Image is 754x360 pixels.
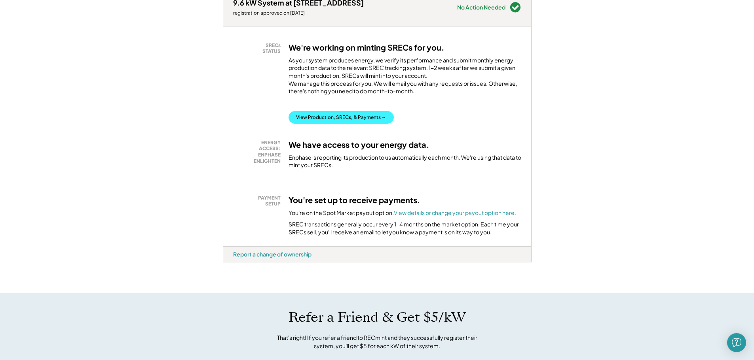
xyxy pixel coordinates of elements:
[289,42,444,53] h3: We're working on minting SRECs for you.
[457,4,505,10] div: No Action Needed
[223,262,249,266] div: zt1euikq - VA Distributed
[237,139,281,164] div: ENERGY ACCESS: ENPHASE ENLIGHTEN
[289,111,394,124] button: View Production, SRECs, & Payments →
[289,195,420,205] h3: You're set up to receive payments.
[237,42,281,55] div: SRECs STATUS
[289,154,521,169] div: Enphase is reporting its production to us automatically each month. We're using that data to mint...
[727,333,746,352] div: Open Intercom Messenger
[233,251,311,258] div: Report a change of ownership
[268,334,486,350] div: That's right! If you refer a friend to RECmint and they successfully register their system, you'l...
[289,221,521,236] div: SREC transactions generally occur every 1-4 months on the market option. Each time your SRECs sel...
[394,209,516,216] a: View details or change your payout option here.
[289,209,516,217] div: You're on the Spot Market payout option.
[237,195,281,207] div: PAYMENT SETUP
[289,139,429,150] h3: We have access to your energy data.
[289,309,466,326] h1: Refer a Friend & Get $5/kW
[289,57,521,99] div: As your system produces energy, we verify its performance and submit monthly energy production da...
[233,10,364,16] div: registration approved on [DATE]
